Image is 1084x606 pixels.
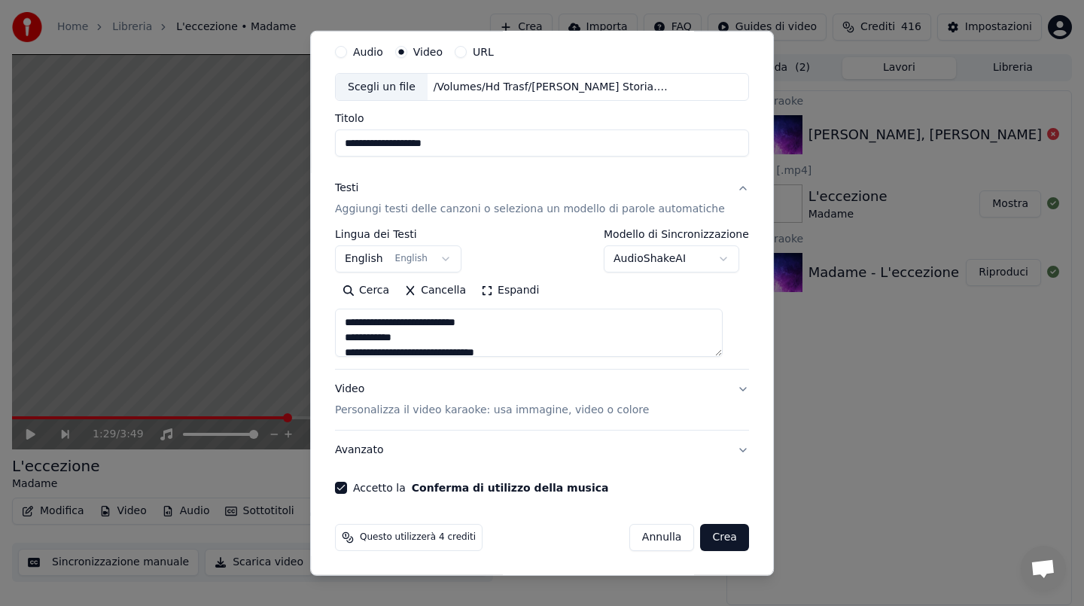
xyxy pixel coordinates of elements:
div: /Volumes/Hd Trasf/[PERSON_NAME] Storia.mov [428,79,684,94]
button: TestiAggiungi testi delle canzoni o seleziona un modello di parole automatiche [335,169,749,229]
button: Accetto la [412,483,609,493]
p: Personalizza il video karaoke: usa immagine, video o colore [335,403,649,418]
label: Accetto la [353,483,608,493]
button: Espandi [473,279,547,303]
label: URL [473,46,494,56]
label: Modello di Sincronizzazione [604,229,749,239]
div: Testi [335,181,358,196]
button: Annulla [629,524,695,551]
p: Aggiungi testi delle canzoni o seleziona un modello di parole automatiche [335,202,725,217]
button: Cerca [335,279,397,303]
label: Lingua dei Testi [335,229,461,239]
label: Titolo [335,113,749,123]
button: Avanzato [335,431,749,470]
span: Questo utilizzerà 4 crediti [360,531,476,544]
button: Crea [701,524,749,551]
button: Cancella [397,279,473,303]
div: TestiAggiungi testi delle canzoni o seleziona un modello di parole automatiche [335,229,749,369]
div: Video [335,382,649,418]
div: Scegli un file [336,73,428,100]
label: Audio [353,46,383,56]
button: VideoPersonalizza il video karaoke: usa immagine, video o colore [335,370,749,430]
label: Video [413,46,443,56]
